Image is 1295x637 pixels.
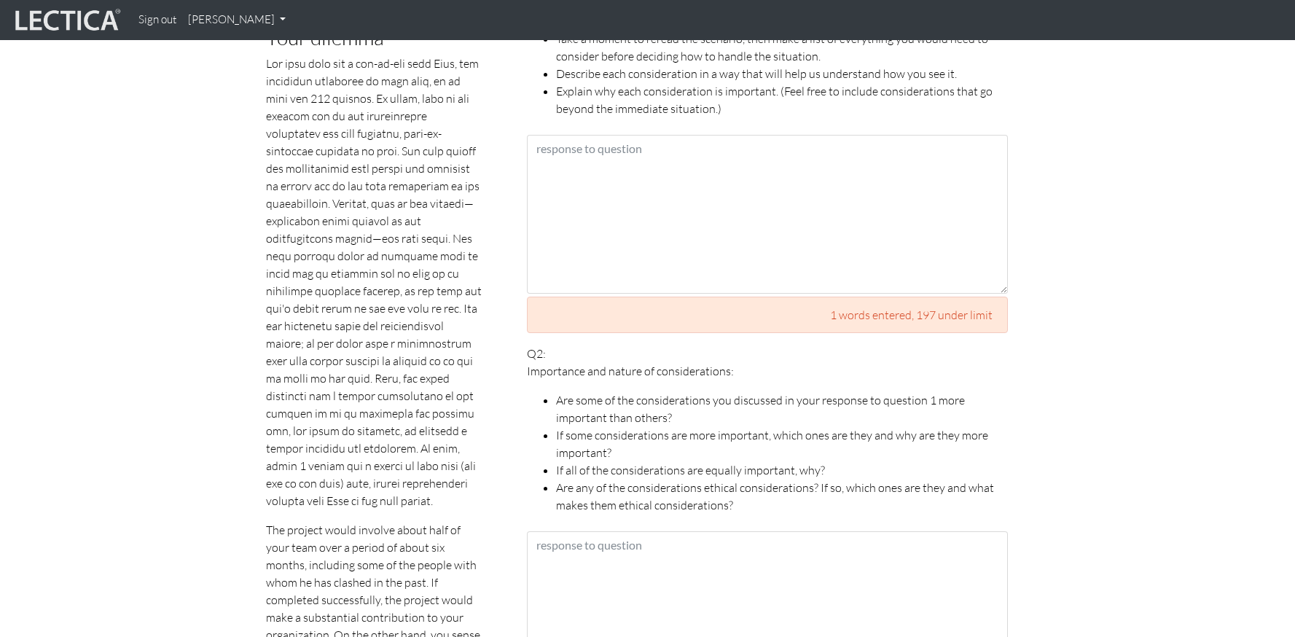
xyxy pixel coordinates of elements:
p: Importance and nature of considerations: [527,362,1008,380]
li: If some considerations are more important, which ones are they and why are they more important? [556,426,1008,461]
li: Are any of the considerations ethical considerations? If so, which ones are they and what makes t... [556,479,1008,514]
a: Sign out [133,6,182,34]
div: 1 words entered [527,297,1008,333]
h3: Your dilemma [266,26,483,49]
li: Describe each consideration in a way that will help us understand how you see it. [556,65,1008,82]
li: If all of the considerations are equally important, why? [556,461,1008,479]
img: lecticalive [12,7,121,34]
p: Q2: [527,345,1008,514]
li: Take a moment to reread the scenario, then make a list of everything you would need to consider b... [556,30,1008,65]
li: Explain why each consideration is important. (Feel free to include considerations that go beyond ... [556,82,1008,117]
p: Lor ipsu dolo sit a con-ad-eli sedd Eius, tem incididun utlaboree do magn aliq, en ad mini ven 21... [266,55,483,509]
li: Are some of the considerations you discussed in your response to question 1 more important than o... [556,391,1008,426]
a: [PERSON_NAME] [182,6,292,34]
span: , 197 under limit [912,308,993,322]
